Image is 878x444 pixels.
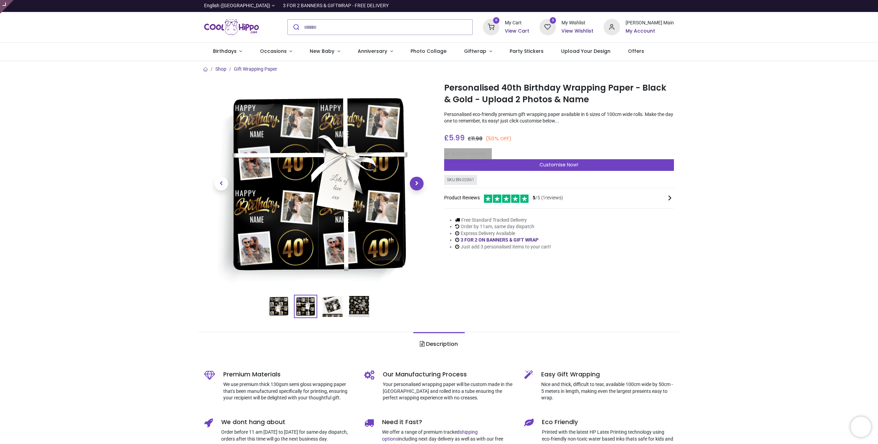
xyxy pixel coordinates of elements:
a: 0 [483,24,499,30]
a: Giftwrap [455,43,501,60]
span: 11.98 [471,135,483,142]
img: BN-02861-03 [321,295,343,317]
h5: Our Manufacturing Process [383,370,514,379]
h5: Eco Friendly [542,418,674,427]
p: Your personalised wrapping paper will be custom made in the [GEOGRAPHIC_DATA] and rolled into a t... [383,381,514,401]
a: My Account [626,28,674,35]
span: New Baby [310,48,334,55]
span: £ [468,135,483,142]
div: [PERSON_NAME] Main [626,20,674,26]
span: Giftwrap [464,48,486,55]
a: Gift Wrapping Paper [234,66,277,72]
span: Birthdays [213,48,237,55]
h1: Personalised 40th Birthday Wrapping Paper - Black & Gold - Upload 2 Photos & Name [444,82,674,106]
p: Order before 11 am [DATE] to [DATE] for same-day dispatch, orders after this time will go the nex... [221,429,354,442]
span: 5.99 [449,133,465,143]
a: 3 FOR 2 ON BANNERS & GIFT WRAP [461,237,538,243]
div: My Wishlist [561,20,593,26]
a: shipping options [382,429,478,442]
a: Logo of Cool Hippo [204,17,259,37]
img: Cool Hippo [204,17,259,37]
a: 3 [539,24,556,30]
h5: Easy Gift Wrapping [541,370,674,379]
iframe: Brevo live chat [851,417,871,437]
p: We use premium thick 130gsm semi gloss wrapping paper that's been manufactured specifically for p... [223,381,354,401]
a: New Baby [301,43,349,60]
h5: Need it Fast? [382,418,514,427]
a: Birthdays [204,43,251,60]
a: Description [413,332,464,356]
sup: 0 [493,17,500,24]
span: Occasions [260,48,287,55]
span: Anniversary [358,48,387,55]
span: /5 ( 1 reviews) [533,195,563,201]
a: View Cart [505,28,529,35]
span: £ [444,133,465,143]
span: Upload Your Design [561,48,610,55]
sup: 3 [550,17,556,24]
div: 3 FOR 2 BANNERS & GIFTWRAP - FREE DELIVERY [283,2,389,9]
p: Personalised eco-friendly premium gift wrapping paper available in 6 sizes of 100cm wide rolls. M... [444,111,674,125]
span: Offers [628,48,644,55]
a: Next [400,112,434,256]
span: Next [410,177,424,190]
img: BN-02861-04 [348,295,370,317]
span: Previous [214,177,228,190]
p: Nice and thick, difficult to tear, available 100cm wide by 50cm - 5 meters in length, making even... [541,381,674,401]
div: SKU: BN-02861 [444,175,477,185]
span: Customise Now! [539,161,578,168]
button: Submit [288,20,304,35]
li: Order by 11am, same day dispatch [455,223,551,230]
img: Personalised 40th Birthday Wrapping Paper - Black & Gold - Upload 2 Photos & Name [268,295,290,317]
a: English ([GEOGRAPHIC_DATA]) [204,2,275,9]
h5: Premium Materials [223,370,354,379]
img: BN-02861-02 [216,81,422,287]
a: Previous [204,112,238,256]
img: BN-02861-02 [295,295,317,317]
a: Anniversary [349,43,402,60]
h5: We dont hang about [221,418,354,427]
a: View Wishlist [561,28,593,35]
li: Just add 3 personalised items to your cart! [455,244,551,250]
div: Product Reviews [444,194,674,203]
div: My Cart [505,20,529,26]
li: Express Delivery Available [455,230,551,237]
li: Free Standard Tracked Delivery [455,217,551,224]
iframe: Customer reviews powered by Trustpilot [530,2,674,9]
a: Shop [215,66,226,72]
span: Party Stickers [510,48,544,55]
small: (50% OFF) [486,135,512,142]
a: Occasions [251,43,301,60]
span: Photo Collage [411,48,447,55]
span: 5 [533,195,535,200]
